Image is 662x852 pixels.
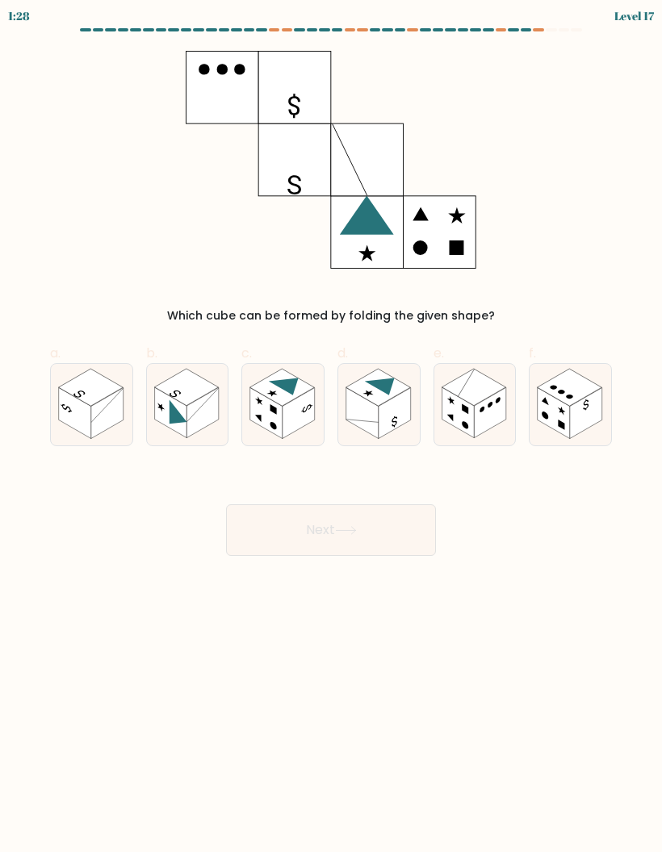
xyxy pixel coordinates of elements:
[60,307,602,324] div: Which cube can be formed by folding the given shape?
[614,7,654,24] div: Level 17
[241,344,252,362] span: c.
[529,344,536,362] span: f.
[337,344,348,362] span: d.
[8,7,30,24] div: 1:28
[434,344,444,362] span: e.
[226,504,436,556] button: Next
[146,344,157,362] span: b.
[50,344,61,362] span: a.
